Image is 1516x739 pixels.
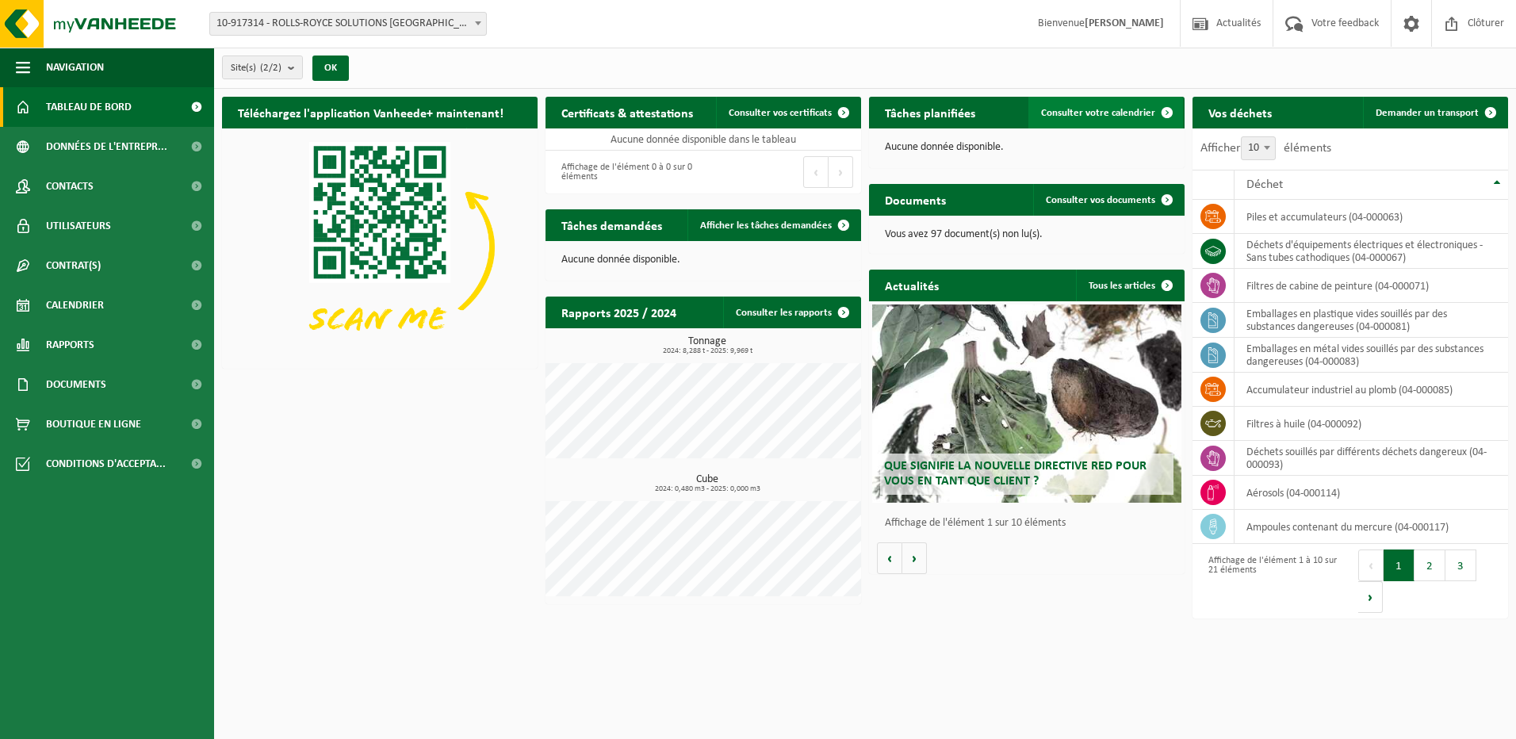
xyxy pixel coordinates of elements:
a: Consulter votre calendrier [1028,97,1183,128]
span: Contrat(s) [46,246,101,285]
h2: Vos déchets [1193,97,1288,128]
count: (2/2) [260,63,281,73]
td: emballages en plastique vides souillés par des substances dangereuses (04-000081) [1235,303,1508,338]
span: Calendrier [46,285,104,325]
span: Afficher les tâches demandées [700,220,832,231]
td: Aucune donnée disponible dans le tableau [546,128,861,151]
a: Que signifie la nouvelle directive RED pour vous en tant que client ? [872,304,1181,503]
td: filtres à huile (04-000092) [1235,407,1508,441]
h2: Rapports 2025 / 2024 [546,297,692,327]
button: Next [829,156,853,188]
h2: Documents [869,184,962,215]
span: Utilisateurs [46,206,111,246]
h3: Tonnage [553,336,861,355]
td: déchets d'équipements électriques et électroniques - Sans tubes cathodiques (04-000067) [1235,234,1508,269]
p: Aucune donnée disponible. [885,142,1169,153]
span: Déchet [1246,178,1283,191]
span: Tableau de bord [46,87,132,127]
span: 10-917314 - ROLLS-ROYCE SOLUTIONS LIÈGE SA - GRÂCE-HOLLOGNE [209,12,487,36]
span: 10 [1242,137,1275,159]
button: Vorige [877,542,902,574]
span: 10-917314 - ROLLS-ROYCE SOLUTIONS LIÈGE SA - GRÂCE-HOLLOGNE [210,13,486,35]
a: Consulter les rapports [723,297,859,328]
a: Tous les articles [1076,270,1183,301]
a: Demander un transport [1363,97,1506,128]
span: Données de l'entrepr... [46,127,167,167]
h2: Actualités [869,270,955,301]
button: 1 [1384,549,1415,581]
button: Site(s)(2/2) [222,56,303,79]
button: 3 [1445,549,1476,581]
img: Download de VHEPlus App [222,128,538,366]
div: Affichage de l'élément 1 à 10 sur 21 éléments [1200,548,1342,615]
td: déchets souillés par différents déchets dangereux (04-000093) [1235,441,1508,476]
span: Navigation [46,48,104,87]
span: Que signifie la nouvelle directive RED pour vous en tant que client ? [884,460,1147,488]
div: Affichage de l'élément 0 à 0 sur 0 éléments [553,155,695,190]
h2: Téléchargez l'application Vanheede+ maintenant! [222,97,519,128]
td: accumulateur industriel au plomb (04-000085) [1235,373,1508,407]
span: 2024: 0,480 m3 - 2025: 0,000 m3 [553,485,861,493]
button: Previous [803,156,829,188]
td: Piles et accumulateurs (04-000063) [1235,200,1508,234]
h3: Cube [553,474,861,493]
span: Site(s) [231,56,281,80]
span: Documents [46,365,106,404]
h2: Certificats & attestations [546,97,709,128]
p: Affichage de l'élément 1 sur 10 éléments [885,518,1177,529]
span: Rapports [46,325,94,365]
span: 2024: 8,288 t - 2025: 9,969 t [553,347,861,355]
span: Boutique en ligne [46,404,141,444]
h2: Tâches demandées [546,209,678,240]
td: ampoules contenant du mercure (04-000117) [1235,510,1508,544]
td: emballages en métal vides souillés par des substances dangereuses (04-000083) [1235,338,1508,373]
a: Consulter vos documents [1033,184,1183,216]
span: Contacts [46,167,94,206]
button: Volgende [902,542,927,574]
button: Next [1358,581,1383,613]
p: Vous avez 97 document(s) non lu(s). [885,229,1169,240]
span: Consulter vos certificats [729,108,832,118]
span: Conditions d'accepta... [46,444,166,484]
button: OK [312,56,349,81]
strong: [PERSON_NAME] [1085,17,1164,29]
h2: Tâches planifiées [869,97,991,128]
button: 2 [1415,549,1445,581]
td: filtres de cabine de peinture (04-000071) [1235,269,1508,303]
span: 10 [1241,136,1276,160]
span: Demander un transport [1376,108,1479,118]
p: Aucune donnée disponible. [561,255,845,266]
button: Previous [1358,549,1384,581]
td: aérosols (04-000114) [1235,476,1508,510]
label: Afficher éléments [1200,142,1331,155]
a: Afficher les tâches demandées [687,209,859,241]
a: Consulter vos certificats [716,97,859,128]
span: Consulter votre calendrier [1041,108,1155,118]
span: Consulter vos documents [1046,195,1155,205]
